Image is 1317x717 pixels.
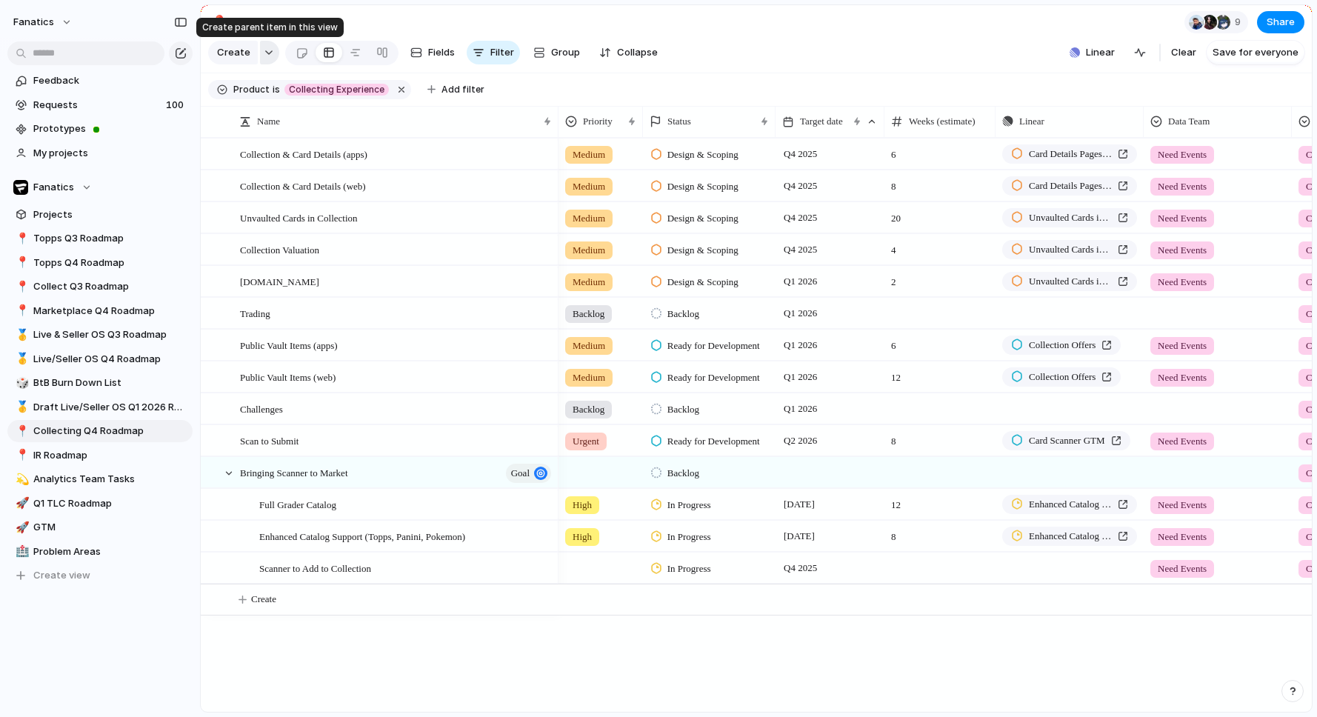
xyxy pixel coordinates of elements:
span: In Progress [667,498,711,513]
div: 🚀 [16,519,26,536]
span: Medium [573,370,605,385]
button: Fanatics [7,176,193,199]
div: 🥇 [16,350,26,367]
button: Group [526,41,587,64]
button: Create [208,41,258,64]
span: Backlog [667,402,699,417]
div: Create parent item in this view [196,18,344,37]
button: 📍 [13,279,28,294]
div: 🎲 [16,375,26,392]
span: Backlog [573,307,604,321]
span: Q1 2026 [780,273,821,290]
a: Card Details Pages - GTM Version [1002,176,1137,196]
span: Ready for Development [667,434,760,449]
span: 8 [885,521,995,544]
a: 🚀GTM [7,516,193,538]
span: 20 [885,203,995,226]
span: Create [251,592,276,607]
span: Q4 2025 [780,145,821,163]
span: Design & Scoping [667,275,738,290]
span: Scan to Submit [240,432,299,449]
button: 🥇 [13,400,28,415]
div: 📍 [16,302,26,319]
span: Need Events [1158,370,1207,385]
span: 6 [885,139,995,162]
span: Fields [428,45,455,60]
span: Ready for Development [667,339,760,353]
span: Bringing Scanner to Market [240,464,348,481]
span: Q2 2026 [780,432,821,450]
span: Card Scanner GTM [1029,433,1105,448]
div: 🏥 [16,543,26,560]
div: 🚀 [16,495,26,512]
span: Live & Seller OS Q3 Roadmap [33,327,187,342]
div: 💫 [16,471,26,488]
a: Card Scanner GTM [1002,431,1130,450]
span: Add filter [441,83,484,96]
span: Requests [33,98,161,113]
span: Enhanced Catalog Support (Topps, Panini, Pokemon) [259,527,465,544]
div: 📍 [16,279,26,296]
button: Create view [7,564,193,587]
a: Prototypes [7,118,193,140]
span: Card Details Pages - GTM Version [1029,147,1112,161]
span: Trading [240,304,270,321]
div: 📍 [16,230,26,247]
span: Weeks (estimate) [909,114,976,129]
a: 🥇Live & Seller OS Q3 Roadmap [7,324,193,346]
span: My projects [33,146,187,161]
button: is [270,81,283,98]
button: Collecting Experience [281,81,392,98]
a: Projects [7,204,193,226]
span: Collection Valuation [240,241,319,258]
span: Topps Q3 Roadmap [33,231,187,246]
a: 📍Topps Q3 Roadmap [7,227,193,250]
span: Collapse [617,45,658,60]
div: 📍 [16,447,26,464]
div: 📍 [16,423,26,440]
span: Create [217,45,250,60]
span: Medium [573,275,605,290]
span: Design & Scoping [667,243,738,258]
span: Problem Areas [33,544,187,559]
a: 📍Topps Q4 Roadmap [7,252,193,274]
button: 📍 [13,304,28,319]
span: Q1 2026 [780,368,821,386]
button: 🚀 [13,520,28,535]
span: Card Details Pages - GTM Version [1029,179,1112,193]
a: Requests100 [7,94,193,116]
span: 9 [1235,15,1245,30]
button: 💫 [13,472,28,487]
span: Challenges [240,400,283,417]
span: 12 [885,490,995,513]
span: [DATE] [780,496,818,513]
span: Need Events [1158,498,1207,513]
div: 📍IR Roadmap [7,444,193,467]
div: 🥇 [16,327,26,344]
span: Need Events [1158,211,1207,226]
span: 12 [885,362,995,385]
span: [DOMAIN_NAME] [240,273,319,290]
a: Unvaulted Cards in Collection [1002,240,1137,259]
a: Collection Offers [1002,336,1121,355]
span: Medium [573,211,605,226]
div: 🎲BtB Burn Down List [7,372,193,394]
a: 📍Collecting Q4 Roadmap [7,420,193,442]
span: is [273,83,280,96]
button: Fields [404,41,461,64]
span: Backlog [667,307,699,321]
a: 🥇Live/Seller OS Q4 Roadmap [7,348,193,370]
span: Medium [573,179,605,194]
span: Collection Offers [1029,338,1096,353]
span: Unvaulted Cards in Collection [1029,210,1112,225]
div: 🥇Draft Live/Seller OS Q1 2026 Roadmap [7,396,193,418]
span: High [573,530,592,544]
button: Save for everyone [1207,41,1304,64]
button: Share [1257,11,1304,33]
span: Group [551,45,580,60]
span: Target date [800,114,843,129]
a: 📍Collect Q3 Roadmap [7,276,193,298]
